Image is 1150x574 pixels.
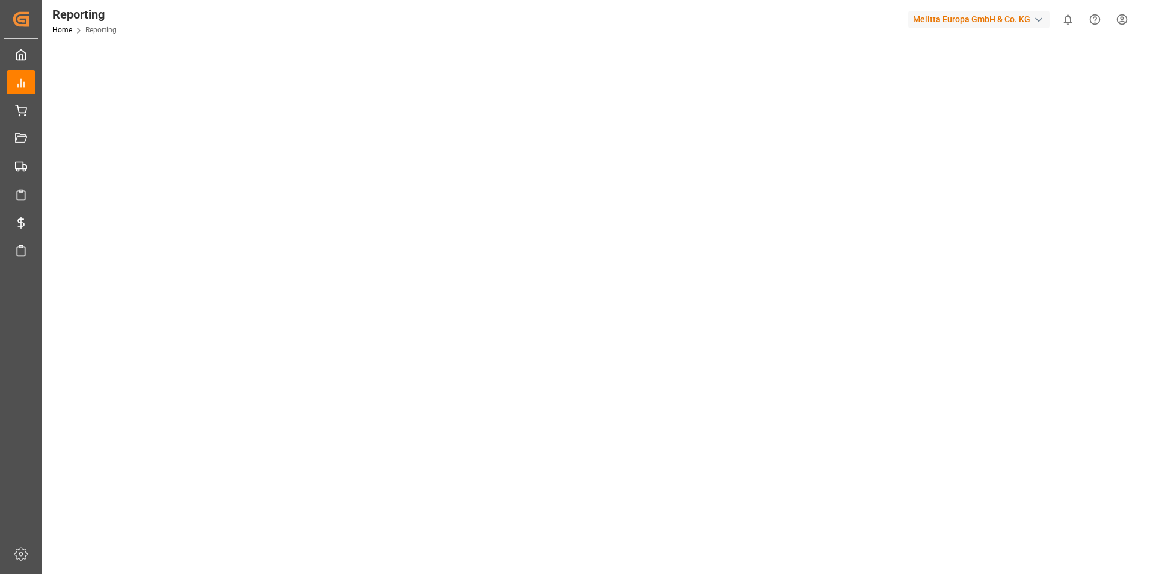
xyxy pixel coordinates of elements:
[52,5,117,23] div: Reporting
[1054,6,1081,33] button: show 0 new notifications
[52,26,72,34] a: Home
[908,8,1054,31] button: Melitta Europa GmbH & Co. KG
[908,11,1050,28] div: Melitta Europa GmbH & Co. KG
[1081,6,1108,33] button: Help Center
